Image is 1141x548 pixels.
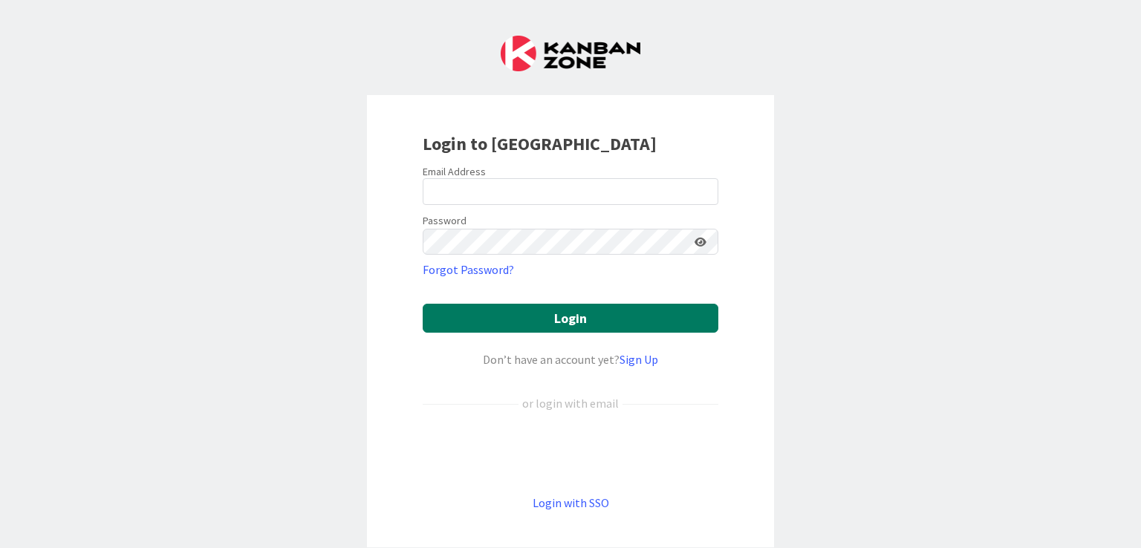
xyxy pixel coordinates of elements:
[620,352,658,367] a: Sign Up
[415,437,726,469] iframe: Sign in with Google Button
[423,261,514,278] a: Forgot Password?
[423,350,718,368] div: Don’t have an account yet?
[423,165,486,178] label: Email Address
[423,132,657,155] b: Login to [GEOGRAPHIC_DATA]
[519,394,622,412] div: or login with email
[533,495,609,510] a: Login with SSO
[423,304,718,333] button: Login
[423,213,467,229] label: Password
[501,36,640,71] img: Kanban Zone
